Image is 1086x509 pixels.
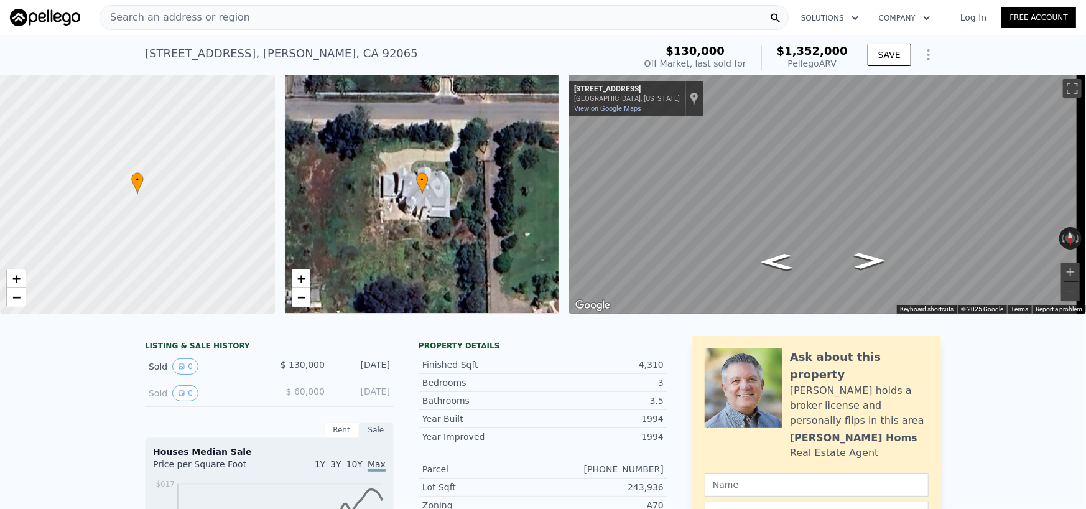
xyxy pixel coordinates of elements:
[422,413,543,425] div: Year Built
[747,250,806,274] path: Go East, El Paso St
[543,413,664,425] div: 1994
[1036,306,1082,312] a: Report a problem
[149,358,259,375] div: Sold
[569,75,1086,314] div: Street View
[155,480,175,488] tspan: $617
[572,297,613,314] a: Open this area in Google Maps (opens a new window)
[916,42,941,67] button: Show Options
[131,174,144,185] span: •
[543,463,664,475] div: [PHONE_NUMBER]
[961,306,1003,312] span: © 2025 Google
[153,458,269,478] div: Price per Square Foot
[543,376,664,389] div: 3
[790,431,917,446] div: [PERSON_NAME] Homs
[422,431,543,443] div: Year Improved
[705,473,929,497] input: Name
[335,358,390,375] div: [DATE]
[419,341,667,351] div: Property details
[12,289,21,305] span: −
[790,446,879,460] div: Real Estate Agent
[153,446,386,458] div: Houses Median Sale
[368,459,386,472] span: Max
[149,385,259,401] div: Sold
[335,385,390,401] div: [DATE]
[790,348,929,383] div: Ask about this property
[172,358,198,375] button: View historical data
[416,174,429,185] span: •
[574,95,680,103] div: [GEOGRAPHIC_DATA], [US_STATE]
[330,459,341,469] span: 3Y
[945,11,1001,24] a: Log In
[868,44,911,66] button: SAVE
[900,305,954,314] button: Keyboard shortcuts
[145,45,418,62] div: [STREET_ADDRESS] , [PERSON_NAME] , CA 92065
[1065,227,1075,250] button: Reset the view
[1075,227,1082,250] button: Rotate clockwise
[7,288,26,307] a: Zoom out
[1061,263,1080,281] button: Zoom in
[346,459,363,469] span: 10Y
[1001,7,1076,28] a: Free Account
[422,376,543,389] div: Bedrooms
[422,463,543,475] div: Parcel
[1011,306,1028,312] a: Terms (opens in new tab)
[100,10,250,25] span: Search an address or region
[574,105,641,113] a: View on Google Maps
[791,7,869,29] button: Solutions
[572,297,613,314] img: Google
[869,7,940,29] button: Company
[777,57,848,70] div: Pellego ARV
[131,172,144,194] div: •
[1059,227,1066,250] button: Rotate counterclockwise
[690,91,698,105] a: Show location on map
[297,271,305,286] span: +
[416,172,429,194] div: •
[12,271,21,286] span: +
[359,422,394,438] div: Sale
[543,395,664,407] div: 3.5
[422,481,543,493] div: Lot Sqft
[315,459,325,469] span: 1Y
[297,289,305,305] span: −
[10,9,80,26] img: Pellego
[7,269,26,288] a: Zoom in
[422,358,543,371] div: Finished Sqft
[1061,282,1080,301] button: Zoom out
[292,269,310,288] a: Zoom in
[292,288,310,307] a: Zoom out
[666,44,725,57] span: $130,000
[281,360,325,370] span: $ 130,000
[172,385,198,401] button: View historical data
[145,341,394,353] div: LISTING & SALE HISTORY
[543,358,664,371] div: 4,310
[324,422,359,438] div: Rent
[840,249,899,273] path: Go West, El Paso St
[644,57,746,70] div: Off Market, last sold for
[422,395,543,407] div: Bathrooms
[569,75,1086,314] div: Map
[543,431,664,443] div: 1994
[574,85,680,95] div: [STREET_ADDRESS]
[543,481,664,493] div: 243,936
[1063,79,1082,98] button: Toggle fullscreen view
[286,386,325,396] span: $ 60,000
[790,383,929,428] div: [PERSON_NAME] holds a broker license and personally flips in this area
[777,44,848,57] span: $1,352,000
